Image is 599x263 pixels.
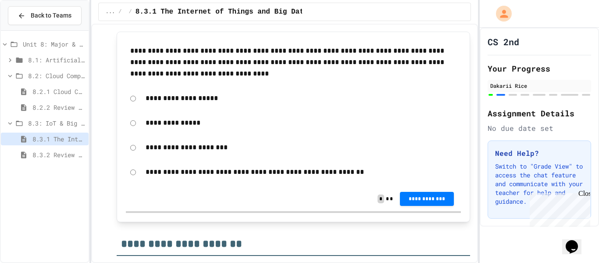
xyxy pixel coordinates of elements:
div: My Account [487,4,514,24]
h1: CS 2nd [488,36,519,48]
span: / [118,8,121,15]
span: 8.1: Artificial Intelligence Basics [28,55,85,65]
h3: Need Help? [495,148,584,159]
span: 8.2: Cloud Computing [28,71,85,80]
span: 8.3.2 Review - The Internet of Things and Big Data [32,150,85,159]
span: / [129,8,132,15]
span: Unit 8: Major & Emerging Technologies [23,40,85,49]
span: 8.2.1 Cloud Computing: Transforming the Digital World [32,87,85,96]
div: No due date set [488,123,591,133]
button: Back to Teams [8,6,82,25]
span: 8.3.1 The Internet of Things and Big Data: Our Connected Digital World [32,134,85,144]
span: 8.3: IoT & Big Data [28,119,85,128]
span: 8.2.2 Review - Cloud Computing [32,103,85,112]
span: Back to Teams [31,11,71,20]
span: ... [106,8,115,15]
iframe: chat widget [526,190,590,227]
h2: Assignment Details [488,107,591,119]
div: Dakarii Rice [490,82,588,90]
iframe: chat widget [562,228,590,254]
p: Switch to "Grade View" to access the chat feature and communicate with your teacher for help and ... [495,162,584,206]
h2: Your Progress [488,62,591,75]
span: 8.3.1 The Internet of Things and Big Data: Our Connected Digital World [135,7,430,17]
div: Chat with us now!Close [4,4,61,56]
